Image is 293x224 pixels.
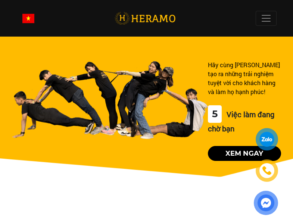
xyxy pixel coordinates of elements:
img: logo [115,11,175,26]
span: Việc làm đang chờ bạn [208,109,274,133]
button: Xem ngay [208,146,281,161]
img: vn-flag.png [22,14,34,23]
img: banner [12,60,208,139]
a: phone-icon [256,160,278,181]
div: Hãy cùng [PERSON_NAME] tạo ra những trải nghiệm tuyệt vời cho khách hàng và làm họ hạnh phúc! [208,60,281,96]
img: phone-icon [261,165,272,177]
div: 5 [208,105,222,123]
